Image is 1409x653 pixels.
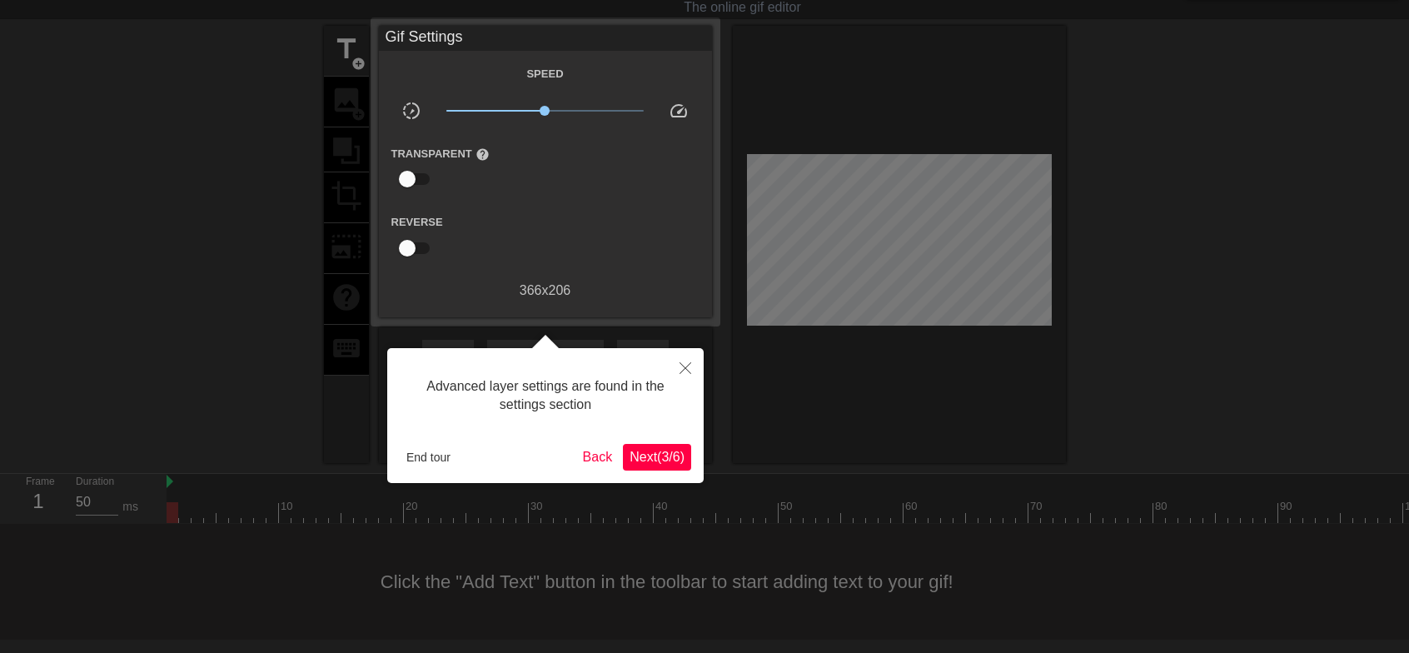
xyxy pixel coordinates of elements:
button: Back [576,444,620,471]
button: Next [623,444,691,471]
button: Close [667,348,704,386]
button: End tour [400,445,457,470]
div: Advanced layer settings are found in the settings section [400,361,691,431]
span: Next ( 3 / 6 ) [630,450,685,464]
